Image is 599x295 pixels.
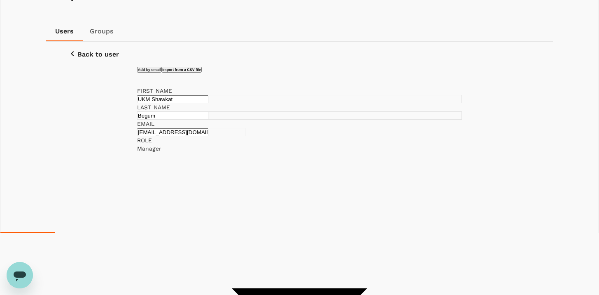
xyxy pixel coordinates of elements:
[77,51,119,58] p: Back to user
[83,21,120,41] a: Groups
[137,120,245,128] div: EMAIL
[162,68,201,72] h6: Import from a CSV file
[56,42,131,67] button: Back to user
[46,21,83,41] a: Users
[137,144,462,153] div: Manager
[137,136,462,144] div: ROLE
[137,87,462,95] div: FIRST NAME
[138,68,161,72] h6: Add by email
[137,103,462,111] div: LAST NAME
[7,262,33,288] iframe: Button to launch messaging window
